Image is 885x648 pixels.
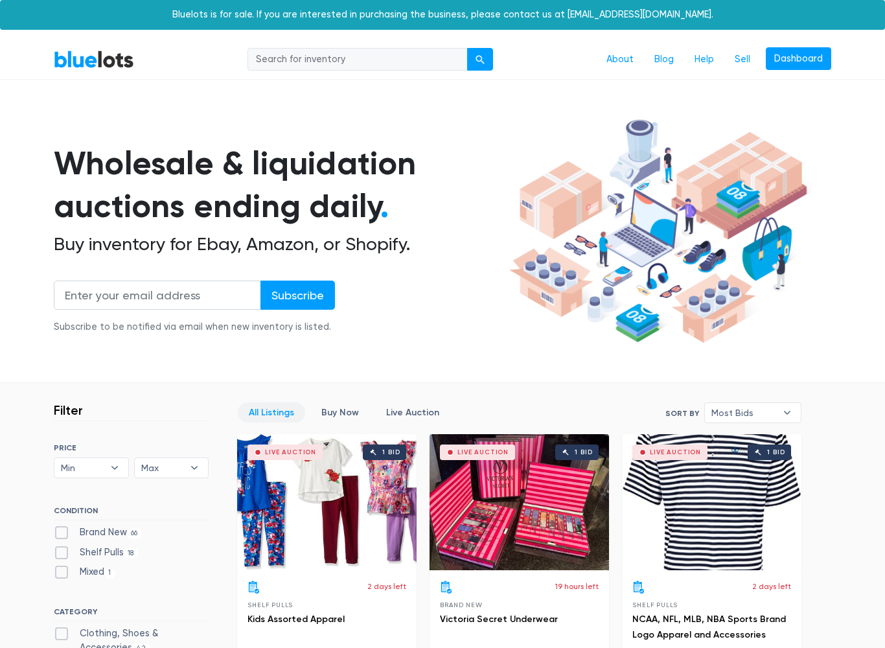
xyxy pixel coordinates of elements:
p: 2 days left [367,581,406,592]
h2: Buy inventory for Ebay, Amazon, or Shopify. [54,233,505,255]
a: BlueLots [54,50,134,69]
a: All Listings [238,402,305,422]
span: 66 [127,528,142,538]
span: Shelf Pulls [247,601,293,608]
div: Live Auction [265,449,316,456]
div: 1 bid [767,449,785,456]
a: Live Auction [375,402,450,422]
div: 1 bid [575,449,592,456]
a: Kids Assorted Apparel [247,614,345,625]
span: Shelf Pulls [632,601,678,608]
label: Brand New [54,526,142,540]
a: Live Auction 1 bid [622,434,801,570]
a: About [596,47,644,72]
input: Subscribe [260,281,335,310]
p: 2 days left [752,581,791,592]
label: Sort By [665,408,699,419]
label: Shelf Pulls [54,546,138,560]
div: Subscribe to be notified via email when new inventory is listed. [54,320,335,334]
div: Live Auction [650,449,701,456]
h3: Filter [54,402,83,418]
b: ▾ [181,458,208,478]
a: Blog [644,47,684,72]
p: 19 hours left [555,581,599,592]
a: Live Auction 1 bid [237,434,417,570]
h6: PRICE [54,443,209,452]
h1: Wholesale & liquidation auctions ending daily [54,142,505,228]
b: ▾ [774,403,801,422]
a: Live Auction 1 bid [430,434,609,570]
b: ▾ [101,458,128,478]
span: Brand New [440,601,482,608]
span: Max [141,458,184,478]
a: Dashboard [766,47,831,71]
input: Enter your email address [54,281,261,310]
h6: CONDITION [54,506,209,520]
a: Victoria Secret Underwear [440,614,558,625]
a: NCAA, NFL, MLB, NBA Sports Brand Logo Apparel and Accessories [632,614,786,640]
span: . [380,187,389,226]
div: Live Auction [457,449,509,456]
img: hero-ee84e7d0318cb26816c560f6b4441b76977f77a177738b4e94f68c95b2b83dbb.png [505,113,812,349]
input: Search for inventory [247,48,468,71]
h6: CATEGORY [54,607,209,621]
label: Mixed [54,565,115,579]
a: Help [684,47,724,72]
span: 1 [104,568,115,579]
span: 18 [124,548,138,559]
a: Sell [724,47,761,72]
div: 1 bid [382,449,400,456]
a: Buy Now [310,402,370,422]
span: Most Bids [711,403,776,422]
span: Min [61,458,104,478]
